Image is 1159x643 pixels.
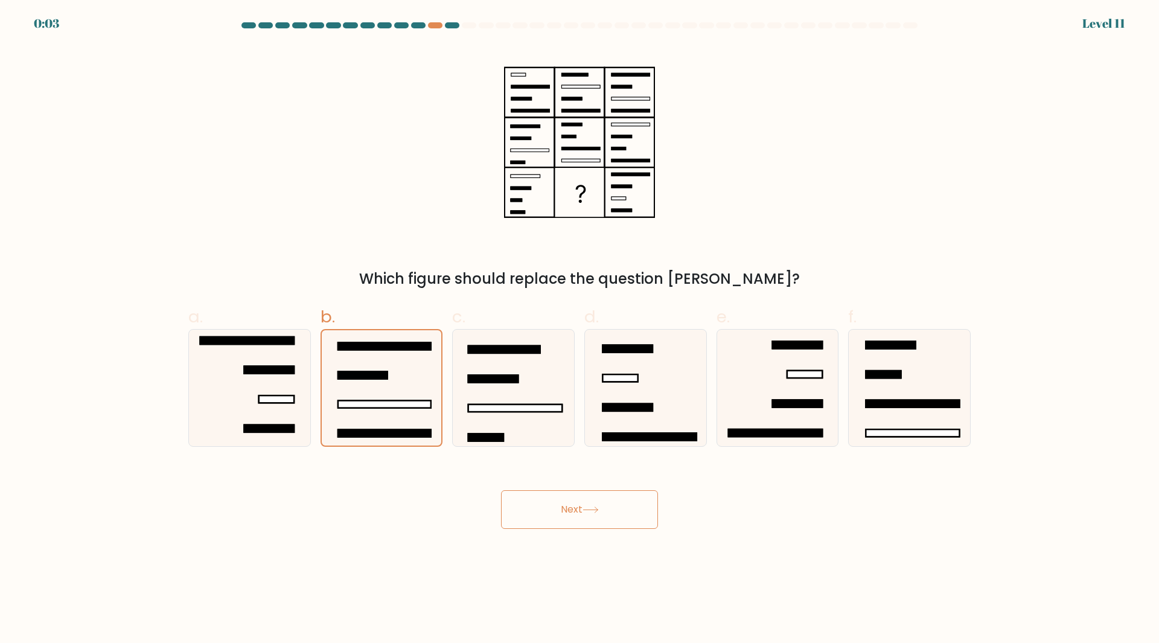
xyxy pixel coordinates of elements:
[188,305,203,328] span: a.
[196,268,963,290] div: Which figure should replace the question [PERSON_NAME]?
[1082,14,1125,33] div: Level 11
[34,14,59,33] div: 0:03
[584,305,599,328] span: d.
[717,305,730,328] span: e.
[452,305,465,328] span: c.
[501,490,658,529] button: Next
[848,305,857,328] span: f.
[321,305,335,328] span: b.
